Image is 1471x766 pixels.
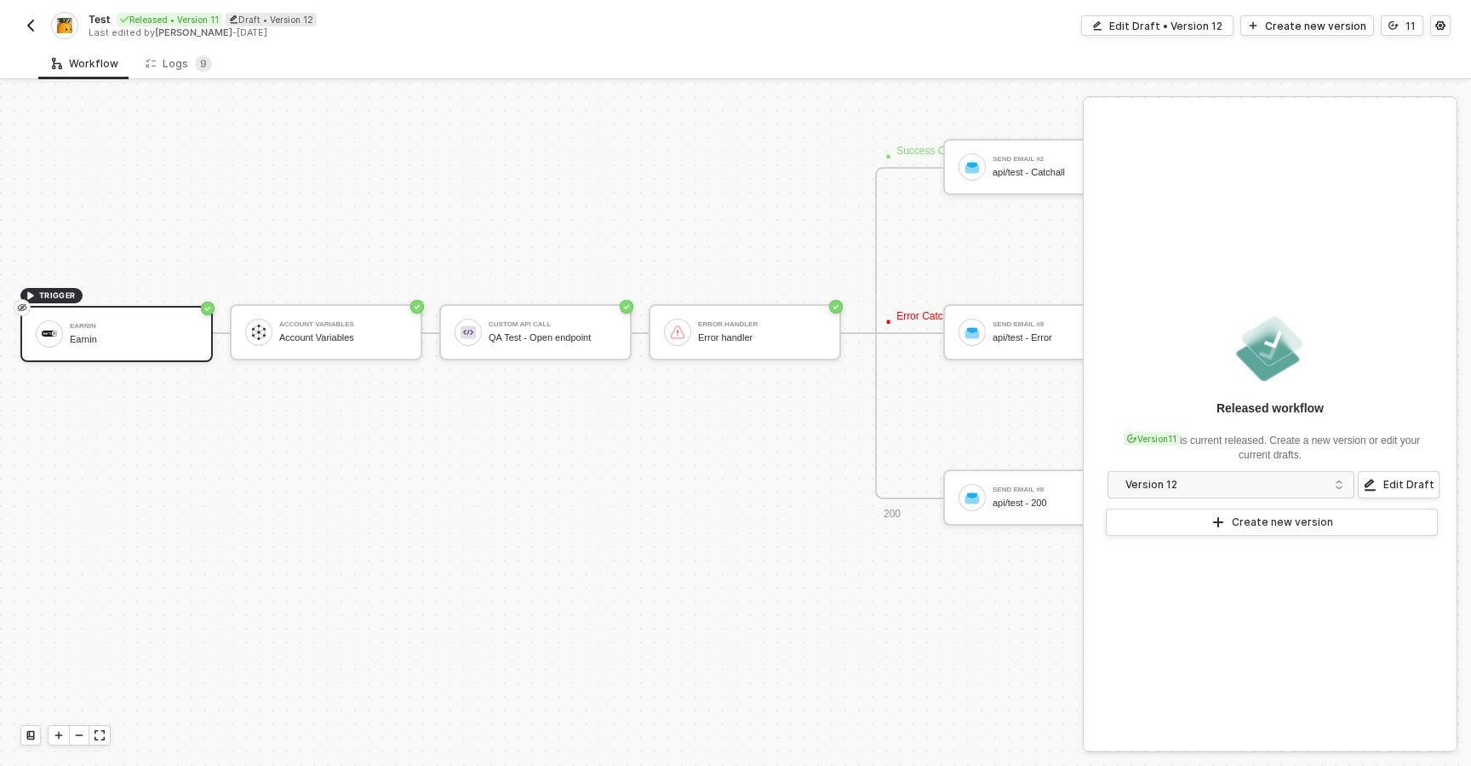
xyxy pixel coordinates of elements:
span: 9 [200,57,207,70]
span: icon-versioning [1388,20,1399,31]
img: icon [461,325,476,340]
span: [PERSON_NAME] [155,26,232,38]
div: is current released. Create a new version or edit your current drafts. [1104,423,1436,463]
button: 11 [1381,15,1423,36]
div: Released • Version 11 [117,13,222,26]
div: Earnin [70,334,197,345]
img: icon [964,159,980,175]
img: released.png [1233,311,1308,386]
div: 200 [884,506,986,523]
img: icon [42,331,57,337]
div: Success Catchall [884,143,986,181]
div: Error Catchall [884,308,986,347]
span: icon-play [1211,515,1225,529]
button: Create new version [1240,15,1374,36]
span: icon-settings [1435,20,1445,31]
div: Draft • Version 12 [226,13,317,26]
span: icon-success-page [410,300,424,314]
div: Custom API Call [489,321,616,328]
img: icon [964,490,980,505]
span: icon-versioning [1127,434,1137,444]
div: Released workflow [1216,400,1324,417]
div: api/test - Catchall [993,167,1120,178]
span: Test [89,12,110,26]
div: QA Test - Open endpoint [489,332,616,343]
div: Workflow [52,57,118,71]
img: icon [964,325,980,340]
span: icon-success-page [829,300,843,314]
span: icon-play [54,730,64,740]
div: api/test - 200 [993,498,1120,509]
button: Edit Draft • Version 12 [1081,15,1233,36]
div: Error handler [698,321,826,328]
span: icon-edit [1363,478,1377,492]
div: Edit Draft • Version 12 [1109,19,1222,33]
div: Send Email #8 [993,487,1120,493]
span: · [884,128,893,181]
button: Edit Draft [1358,471,1440,498]
div: Version 12 [1125,475,1325,494]
div: Account Variables [279,332,407,343]
div: Last edited by - [DATE] [89,26,734,39]
div: Create new version [1265,19,1366,33]
img: integration-icon [57,18,72,33]
div: Create new version [1232,515,1333,529]
div: 11 [1405,19,1416,33]
div: Version 11 [1124,432,1180,446]
button: back [20,15,41,36]
span: icon-expand [94,730,105,740]
span: icon-play [1248,20,1258,31]
span: icon-success-page [620,300,633,314]
img: back [24,19,37,32]
span: icon-edit [1092,20,1102,31]
span: · [884,293,893,347]
span: icon-minus [74,730,84,740]
div: Error handler [698,332,826,343]
button: Create new version [1106,509,1438,536]
div: Logs [146,55,212,72]
span: icon-play [26,291,36,301]
img: icon [670,325,685,340]
sup: 9 [195,55,212,72]
img: icon [251,325,266,340]
div: Earnin [70,323,197,330]
div: Account Variables [279,321,407,328]
span: icon-edit [229,14,238,24]
span: eye-invisible [17,301,27,314]
div: Edit Draft [1383,478,1434,492]
span: TRIGGER [39,289,76,302]
div: Send Email #9 [993,321,1120,328]
span: icon-success-page [201,302,215,315]
div: Send Email #2 [993,156,1120,163]
div: api/test - Error [993,332,1120,343]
